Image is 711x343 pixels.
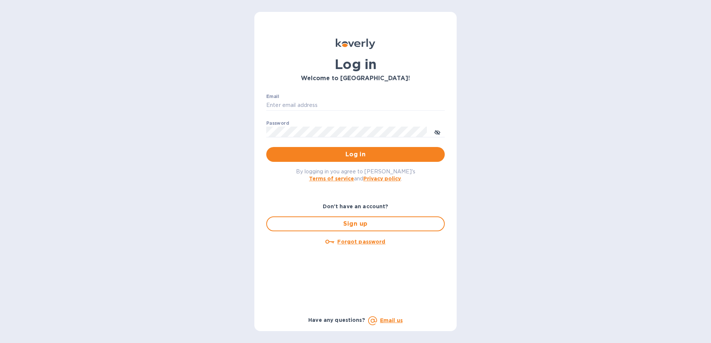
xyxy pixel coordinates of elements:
[309,176,354,182] a: Terms of service
[363,176,401,182] a: Privacy policy
[337,239,385,245] u: Forgot password
[266,147,445,162] button: Log in
[266,56,445,72] h1: Log in
[296,169,415,182] span: By logging in you agree to [PERSON_NAME]'s and .
[266,100,445,111] input: Enter email address
[266,75,445,82] h3: Welcome to [GEOGRAPHIC_DATA]!
[272,150,439,159] span: Log in
[308,317,365,323] b: Have any questions?
[266,121,289,125] label: Password
[430,124,445,139] button: toggle password visibility
[323,203,389,209] b: Don't have an account?
[266,216,445,231] button: Sign up
[336,39,375,49] img: Koverly
[273,219,438,228] span: Sign up
[266,94,279,99] label: Email
[380,317,403,323] a: Email us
